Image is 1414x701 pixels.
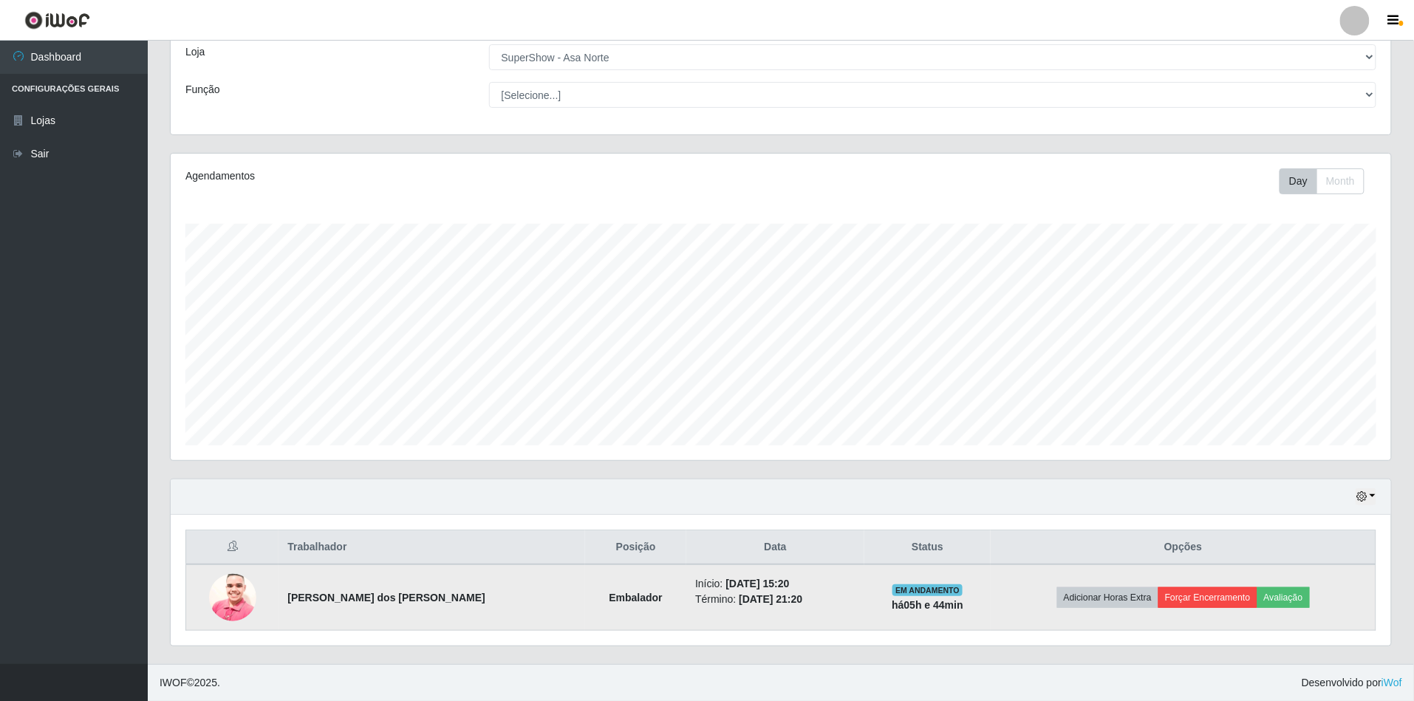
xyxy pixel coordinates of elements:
strong: [PERSON_NAME] dos [PERSON_NAME] [287,592,485,603]
img: 1744125761618.jpeg [209,567,256,629]
button: Forçar Encerramento [1158,587,1257,608]
label: Função [185,82,220,98]
label: Loja [185,44,205,60]
th: Trabalhador [279,530,585,565]
li: Início: [695,576,855,592]
span: IWOF [160,677,187,688]
span: EM ANDAMENTO [892,584,963,596]
button: Adicionar Horas Extra [1057,587,1158,608]
time: [DATE] 21:20 [739,593,802,605]
div: First group [1280,168,1365,194]
th: Posição [585,530,686,565]
li: Término: [695,592,855,607]
img: CoreUI Logo [24,11,90,30]
th: Data [686,530,864,565]
button: Avaliação [1257,587,1310,608]
time: [DATE] 15:20 [726,578,790,589]
button: Month [1316,168,1365,194]
strong: há 05 h e 44 min [892,599,963,611]
span: Desenvolvido por [1302,675,1402,691]
strong: Embalador [609,592,663,603]
th: Opções [991,530,1376,565]
span: © 2025 . [160,675,220,691]
th: Status [864,530,991,565]
div: Toolbar with button groups [1280,168,1376,194]
div: Agendamentos [185,168,669,184]
button: Day [1280,168,1317,194]
a: iWof [1381,677,1402,688]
